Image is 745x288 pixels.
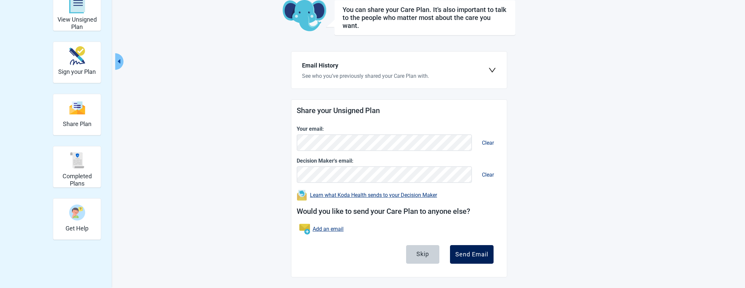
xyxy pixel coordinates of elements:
[302,73,488,79] label: See who you’ve previously shared your Care Plan with.
[297,105,502,117] h1: Share your Unsigned Plan
[297,157,502,165] label: Decision Maker's email:
[302,61,488,70] h3: Email History
[406,245,439,264] button: Skip
[53,146,101,188] div: Completed Plans
[56,16,98,30] h2: View Unsigned Plan
[313,225,344,233] a: Add an email
[69,101,85,115] img: Share Plan
[475,165,501,185] button: Remove
[53,94,101,135] div: Share Plan
[488,66,496,74] span: down
[475,133,501,153] button: Remove
[297,125,502,133] label: Your email:
[297,221,346,237] button: Add an email
[69,205,85,220] img: Get Help
[477,165,499,184] button: Clear
[58,68,96,75] h2: Sign your Plan
[116,58,122,65] span: caret-left
[56,173,98,187] h2: Completed Plans
[69,152,85,168] img: Completed Plans
[477,133,499,152] button: Clear
[66,225,88,232] h2: Get Help
[297,190,307,201] img: Learn what Koda Health sends to your Decision Maker
[310,192,437,198] a: Learn what Koda Health sends to your Decision Maker
[450,245,494,264] button: Send Email
[53,198,101,240] div: Get Help
[297,57,502,83] div: Email HistorySee who you’ve previously shared your Care Plan with.
[416,250,429,257] div: Skip
[53,42,101,83] div: Sign your Plan
[343,6,507,30] div: You can share your Care Plan. It's also important to talk to the people who matter most about the...
[299,224,310,234] img: Add an email
[63,120,91,128] h2: Share Plan
[297,206,502,217] h1: Would you like to send your Care Plan to anyone else?
[115,53,123,70] button: Collapse menu
[69,46,85,65] img: Sign your Plan
[455,251,488,258] div: Send Email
